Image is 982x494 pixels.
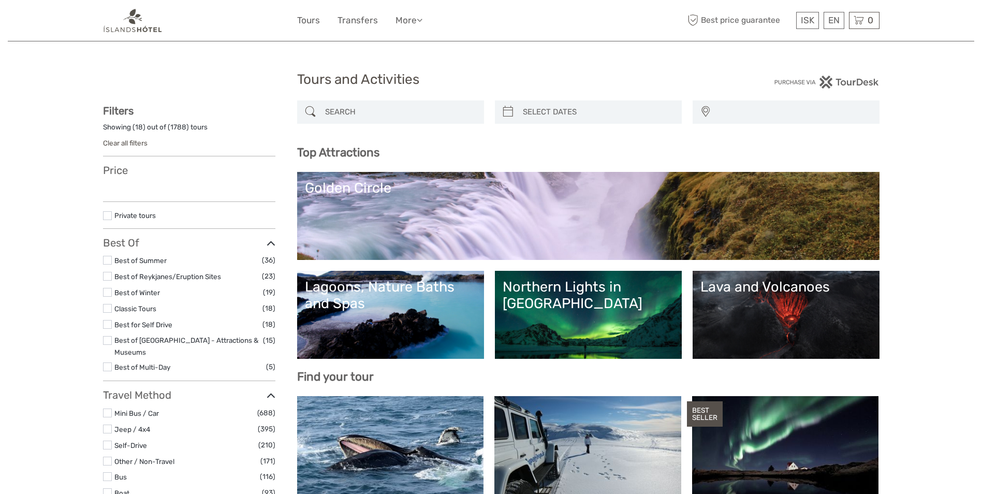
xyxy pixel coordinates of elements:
[135,122,143,132] label: 18
[114,425,150,433] a: Jeep / 4x4
[103,237,275,249] h3: Best Of
[297,370,374,384] b: Find your tour
[297,71,685,88] h1: Tours and Activities
[114,304,156,313] a: Classic Tours
[321,103,479,121] input: SEARCH
[258,439,275,451] span: (210)
[262,302,275,314] span: (18)
[103,164,275,177] h3: Price
[700,279,872,295] div: Lava and Volcanoes
[700,279,872,351] a: Lava and Volcanoes
[260,455,275,467] span: (171)
[263,286,275,298] span: (19)
[685,12,794,29] span: Best price guarantee
[103,105,134,117] strong: Filters
[774,76,879,89] img: PurchaseViaTourDesk.png
[103,389,275,401] h3: Travel Method
[114,363,170,371] a: Best of Multi-Day
[257,407,275,419] span: (688)
[266,361,275,373] span: (5)
[114,457,174,466] a: Other / Non-Travel
[262,270,275,282] span: (23)
[260,471,275,483] span: (116)
[114,336,258,356] a: Best of [GEOGRAPHIC_DATA] - Attractions & Museums
[866,15,875,25] span: 0
[258,423,275,435] span: (395)
[395,13,422,28] a: More
[114,441,147,449] a: Self-Drive
[801,15,814,25] span: ISK
[170,122,186,132] label: 1788
[114,272,221,281] a: Best of Reykjanes/Eruption Sites
[305,279,476,351] a: Lagoons, Nature Baths and Spas
[262,254,275,266] span: (36)
[519,103,677,121] input: SELECT DATES
[297,13,320,28] a: Tours
[305,279,476,312] div: Lagoons, Nature Baths and Spas
[338,13,378,28] a: Transfers
[114,321,172,329] a: Best for Self Drive
[114,211,156,220] a: Private tours
[503,279,674,312] div: Northern Lights in [GEOGRAPHIC_DATA]
[103,122,275,138] div: Showing ( ) out of ( ) tours
[297,146,379,159] b: Top Attractions
[103,8,163,33] img: 1298-aa34540a-eaca-4c1b-b063-13e4b802c612_logo_small.png
[263,335,275,346] span: (15)
[114,288,160,297] a: Best of Winter
[305,180,872,252] a: Golden Circle
[305,180,872,196] div: Golden Circle
[114,409,159,417] a: Mini Bus / Car
[103,139,148,147] a: Clear all filters
[262,318,275,330] span: (18)
[114,473,127,481] a: Bus
[687,401,723,427] div: BEST SELLER
[824,12,844,29] div: EN
[114,256,167,265] a: Best of Summer
[503,279,674,351] a: Northern Lights in [GEOGRAPHIC_DATA]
